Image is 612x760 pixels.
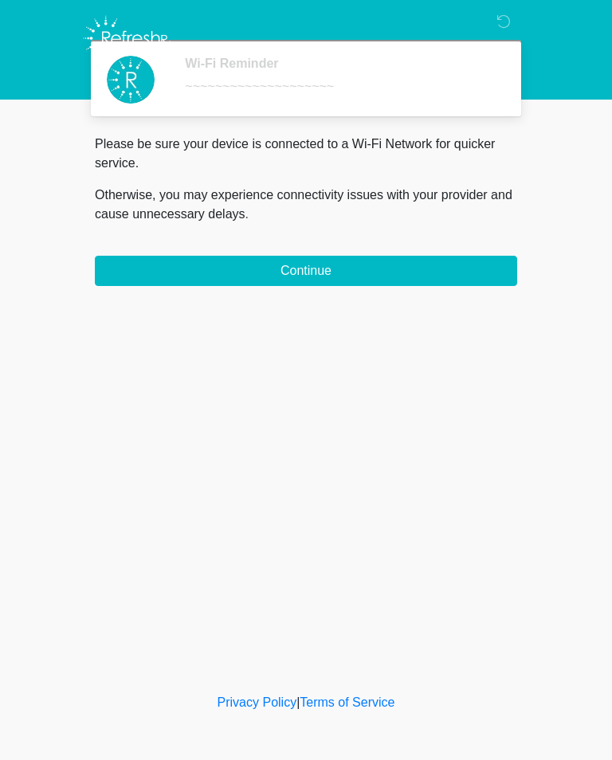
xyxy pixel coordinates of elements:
p: Otherwise, you may experience connectivity issues with your provider and cause unnecessary delays [95,186,517,224]
img: Refresh RX Logo [79,12,175,65]
a: | [296,695,300,709]
p: Please be sure your device is connected to a Wi-Fi Network for quicker service. [95,135,517,173]
a: Terms of Service [300,695,394,709]
button: Continue [95,256,517,286]
span: . [245,207,249,221]
div: ~~~~~~~~~~~~~~~~~~~~ [185,77,493,96]
img: Agent Avatar [107,56,155,104]
a: Privacy Policy [218,695,297,709]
